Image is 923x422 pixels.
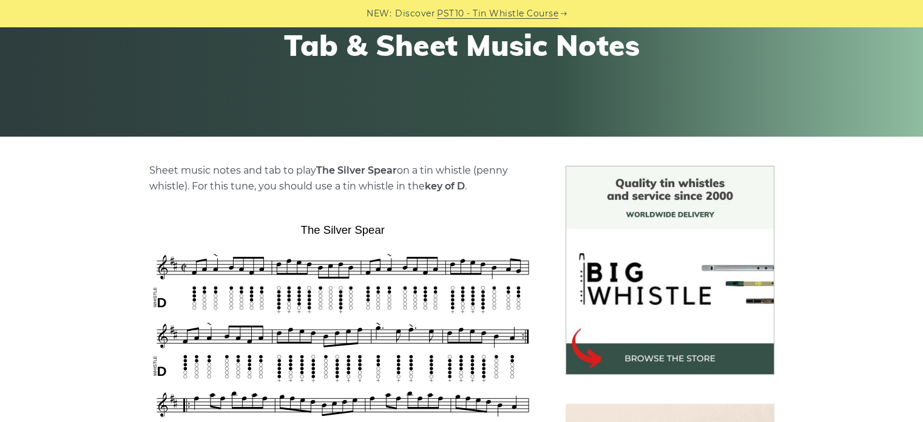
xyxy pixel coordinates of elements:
a: PST10 - Tin Whistle Course [437,7,558,21]
span: NEW: [367,7,391,21]
strong: key of D [425,180,465,192]
strong: The Silver Spear [316,165,397,176]
img: BigWhistle Tin Whistle Store [566,166,774,375]
span: Discover [395,7,435,21]
p: Sheet music notes and tab to play on a tin whistle (penny whistle). For this tune, you should use... [149,163,536,194]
